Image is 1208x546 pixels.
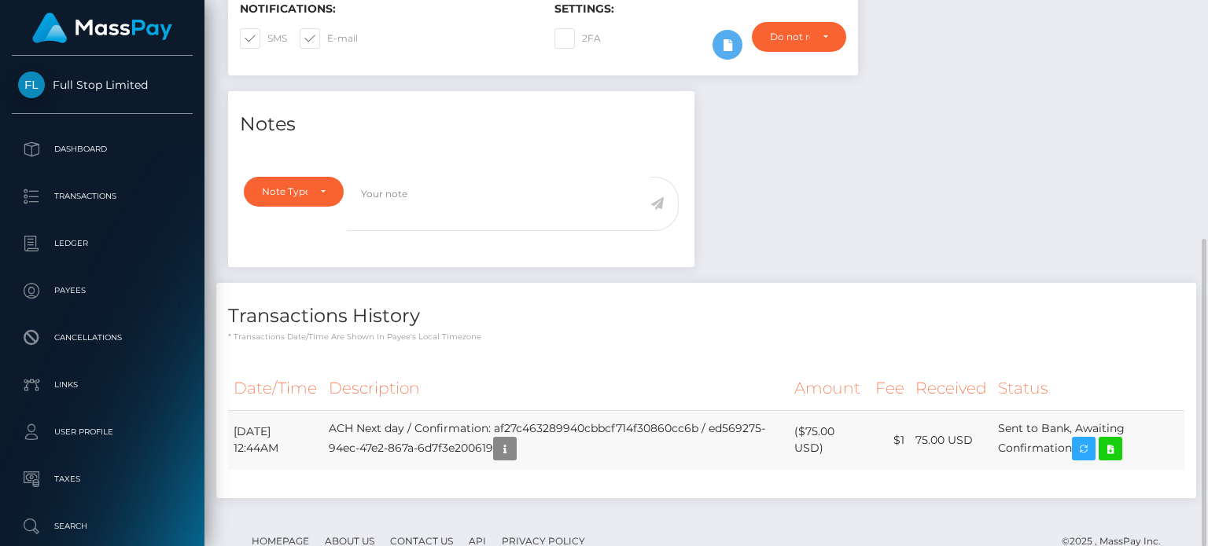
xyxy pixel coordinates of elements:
[910,367,993,410] th: Received
[323,410,789,470] td: ACH Next day / Confirmation: af27c463289940cbbcf714f30860cc6b / ed569275-94ec-47e2-867a-6d7f3e200619
[12,271,193,310] a: Payees
[752,22,846,52] button: Do not require
[18,279,186,302] p: Payees
[554,2,845,16] h6: Settings:
[300,28,358,49] label: E-mail
[323,367,789,410] th: Description
[240,2,531,16] h6: Notifications:
[993,367,1184,410] th: Status
[18,373,186,397] p: Links
[12,318,193,357] a: Cancellations
[870,410,910,470] td: $1
[870,367,910,410] th: Fee
[770,31,810,43] div: Do not require
[12,365,193,405] a: Links
[789,410,870,470] td: ($75.00 USD)
[228,410,323,470] td: [DATE] 12:44AM
[18,467,186,491] p: Taxes
[554,28,601,49] label: 2FA
[18,185,186,208] p: Transactions
[12,177,193,216] a: Transactions
[240,111,683,138] h4: Notes
[12,507,193,546] a: Search
[18,137,186,161] p: Dashboard
[18,326,186,350] p: Cancellations
[789,367,870,410] th: Amount
[18,515,186,538] p: Search
[262,185,308,198] div: Note Type
[12,78,193,92] span: Full Stop Limited
[18,420,186,444] p: User Profile
[32,13,172,43] img: MassPay Logo
[12,130,193,169] a: Dashboard
[12,224,193,263] a: Ledger
[18,232,186,255] p: Ledger
[18,71,45,98] img: Full Stop Limited
[228,302,1184,330] h4: Transactions History
[228,367,323,410] th: Date/Time
[993,410,1184,470] td: Sent to Bank, Awaiting Confirmation
[910,410,993,470] td: 75.00 USD
[240,28,287,49] label: SMS
[12,460,193,499] a: Taxes
[12,412,193,452] a: User Profile
[228,331,1184,343] p: * Transactions date/time are shown in payee's local timezone
[244,177,344,207] button: Note Type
